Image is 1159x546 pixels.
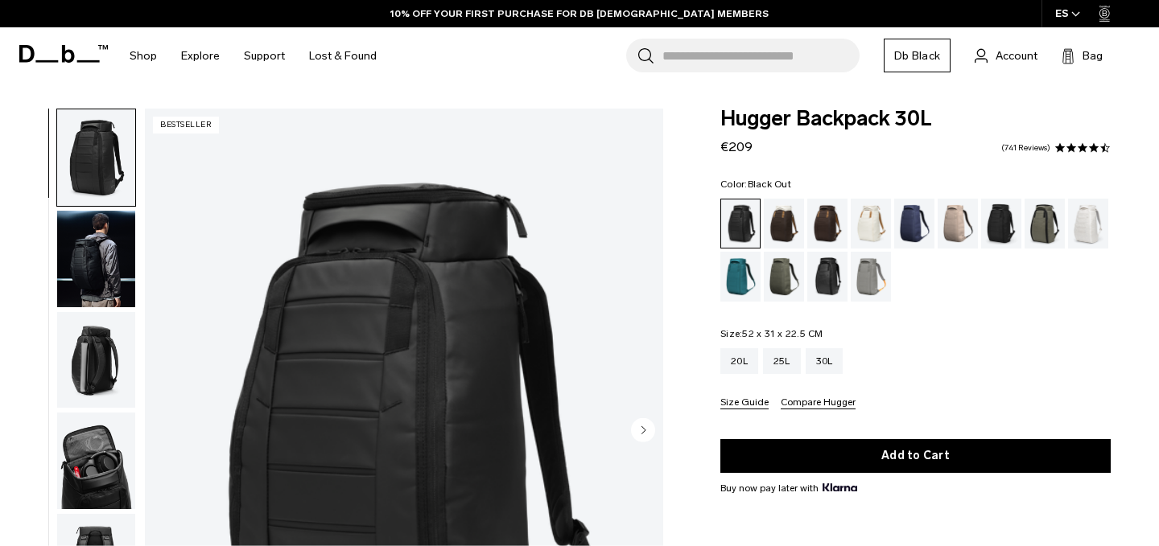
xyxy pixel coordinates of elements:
a: Blue Hour [894,199,934,248]
button: Hugger Backpack 30L Black Out [56,210,136,308]
legend: Color: [720,179,791,189]
a: Explore [181,27,220,84]
img: Hugger Backpack 30L Black Out [57,211,135,307]
button: Next slide [631,418,655,445]
span: Hugger Backpack 30L [720,109,1111,129]
a: Cappuccino [764,199,804,248]
img: Hugger Backpack 30L Black Out [57,413,135,509]
a: Moss Green [764,252,804,302]
img: Hugger Backpack 30L Black Out [57,109,135,206]
a: 741 reviews [1001,144,1050,152]
span: 52 x 31 x 22.5 CM [742,328,823,339]
img: {"height" => 20, "alt" => "Klarna"} [823,483,857,491]
p: Bestseller [153,117,219,133]
button: Compare Hugger [781,397,856,409]
a: Db Black [884,39,951,72]
a: 20L [720,348,758,374]
a: Black Out [720,199,761,248]
button: Size Guide [720,397,769,409]
button: Hugger Backpack 30L Black Out [56,311,136,409]
button: Bag [1062,46,1103,65]
a: Forest Green [1025,199,1065,248]
button: Hugger Backpack 30L Black Out [56,109,136,207]
a: Clean Slate [1068,199,1108,248]
a: 10% OFF YOUR FIRST PURCHASE FOR DB [DEMOGRAPHIC_DATA] MEMBERS [390,6,769,21]
button: Hugger Backpack 30L Black Out [56,412,136,510]
button: Add to Cart [720,439,1111,473]
span: Buy now pay later with [720,481,857,495]
a: Support [244,27,285,84]
a: Oatmilk [851,199,891,248]
span: €209 [720,139,753,154]
a: Reflective Black [807,252,848,302]
a: 30L [806,348,843,374]
a: Charcoal Grey [981,199,1021,248]
nav: Main Navigation [118,27,389,84]
a: Lost & Found [309,27,377,84]
a: Shop [130,27,157,84]
a: Espresso [807,199,848,248]
a: Account [975,46,1037,65]
legend: Size: [720,329,823,339]
a: Fogbow Beige [938,199,978,248]
a: 25L [763,348,801,374]
img: Hugger Backpack 30L Black Out [57,312,135,408]
span: Account [996,47,1037,64]
span: Black Out [748,179,791,190]
span: Bag [1083,47,1103,64]
a: Sand Grey [851,252,891,302]
a: Midnight Teal [720,252,761,302]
